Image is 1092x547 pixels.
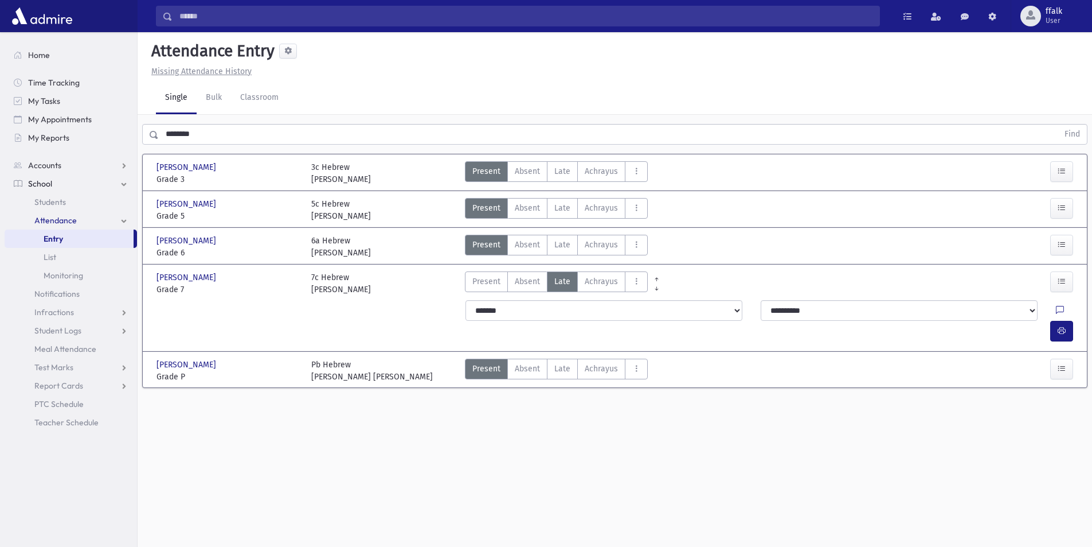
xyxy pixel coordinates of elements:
[5,230,134,248] a: Entry
[156,284,300,296] span: Grade 7
[5,303,137,321] a: Infractions
[34,197,66,207] span: Students
[515,363,540,375] span: Absent
[5,266,137,285] a: Monitoring
[311,359,433,383] div: Pb Hebrew [PERSON_NAME] [PERSON_NAME]
[147,67,252,76] a: Missing Attendance History
[156,82,197,114] a: Single
[515,165,540,177] span: Absent
[5,110,137,129] a: My Appointments
[515,276,540,288] span: Absent
[5,73,137,92] a: Time Tracking
[1046,7,1062,16] span: ffalk
[231,82,288,114] a: Classroom
[156,271,218,284] span: [PERSON_NAME]
[5,285,137,303] a: Notifications
[44,252,56,262] span: List
[34,381,83,391] span: Report Cards
[156,359,218,371] span: [PERSON_NAME]
[465,359,648,383] div: AttTypes
[156,247,300,259] span: Grade 6
[34,344,96,354] span: Meal Attendance
[5,358,137,377] a: Test Marks
[34,289,80,299] span: Notifications
[156,198,218,210] span: [PERSON_NAME]
[44,234,63,244] span: Entry
[554,363,570,375] span: Late
[5,129,137,147] a: My Reports
[515,202,540,214] span: Absent
[311,271,371,296] div: 7c Hebrew [PERSON_NAME]
[28,179,52,189] span: School
[1046,16,1062,25] span: User
[28,133,69,143] span: My Reports
[5,321,137,340] a: Student Logs
[156,161,218,173] span: [PERSON_NAME]
[28,77,80,88] span: Time Tracking
[472,202,500,214] span: Present
[5,174,137,193] a: School
[28,50,50,60] span: Home
[585,165,618,177] span: Achrayus
[472,276,500,288] span: Present
[554,165,570,177] span: Late
[44,270,83,281] span: Monitoring
[5,193,137,211] a: Students
[472,363,500,375] span: Present
[515,239,540,251] span: Absent
[311,198,371,222] div: 5c Hebrew [PERSON_NAME]
[156,235,218,247] span: [PERSON_NAME]
[585,202,618,214] span: Achrayus
[156,210,300,222] span: Grade 5
[34,215,77,226] span: Attendance
[34,399,84,409] span: PTC Schedule
[585,239,618,251] span: Achrayus
[34,325,81,336] span: Student Logs
[311,235,371,259] div: 6a Hebrew [PERSON_NAME]
[156,371,300,383] span: Grade P
[465,271,648,296] div: AttTypes
[465,235,648,259] div: AttTypes
[151,67,252,76] u: Missing Attendance History
[5,377,137,395] a: Report Cards
[28,160,61,170] span: Accounts
[5,46,137,64] a: Home
[34,417,99,428] span: Teacher Schedule
[28,114,92,125] span: My Appointments
[34,362,73,373] span: Test Marks
[5,248,137,266] a: List
[197,82,231,114] a: Bulk
[5,156,137,174] a: Accounts
[173,6,879,26] input: Search
[585,276,618,288] span: Achrayus
[5,395,137,413] a: PTC Schedule
[5,413,137,432] a: Teacher Schedule
[554,276,570,288] span: Late
[554,202,570,214] span: Late
[9,5,75,28] img: AdmirePro
[1058,125,1087,144] button: Find
[5,340,137,358] a: Meal Attendance
[465,161,648,185] div: AttTypes
[5,92,137,110] a: My Tasks
[147,41,275,61] h5: Attendance Entry
[5,211,137,230] a: Attendance
[311,161,371,185] div: 3c Hebrew [PERSON_NAME]
[472,165,500,177] span: Present
[28,96,60,106] span: My Tasks
[554,239,570,251] span: Late
[465,198,648,222] div: AttTypes
[585,363,618,375] span: Achrayus
[156,173,300,185] span: Grade 3
[34,307,74,317] span: Infractions
[472,239,500,251] span: Present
